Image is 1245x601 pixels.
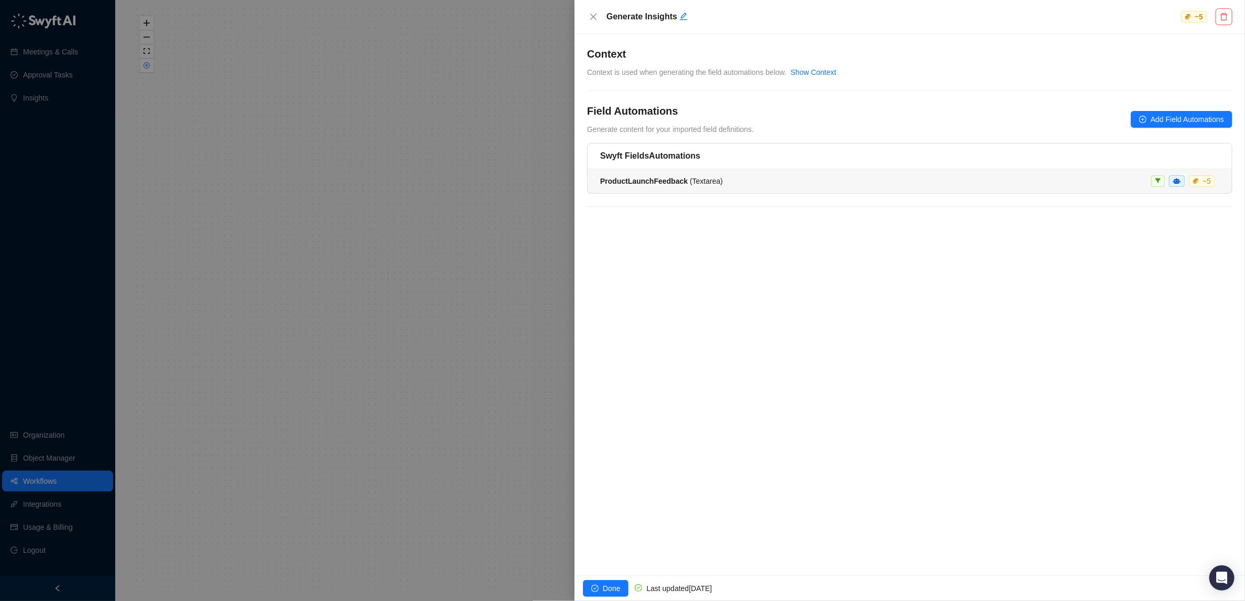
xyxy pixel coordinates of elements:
button: Done [583,580,629,597]
button: Edit [679,10,688,23]
h4: Field Automations [587,104,754,118]
span: check-circle [591,585,599,592]
span: delete [1220,13,1228,21]
span: plus-circle [1139,116,1147,123]
a: Show Context [791,68,836,76]
span: Context is used when generating the field automations below. [587,68,787,76]
div: ~ 5 [1200,176,1213,186]
span: edit [679,12,688,20]
span: close [589,13,598,21]
span: ( Textarea ) [600,177,723,185]
span: Add Field Automations [1151,114,1224,125]
div: Open Intercom Messenger [1209,565,1235,591]
span: Generate content for your imported field definitions. [587,125,754,133]
span: Last updated [DATE] [646,584,712,593]
h4: Context [587,47,1232,61]
span: check-circle [635,584,642,592]
span: Done [603,583,620,594]
strong: ProductLaunchFeedback [600,177,688,185]
button: Close [587,10,600,23]
button: Add Field Automations [1131,111,1232,128]
h5: Swyft Fields Automations [600,150,1219,162]
div: ~ 5 [1193,12,1205,22]
h5: Generate Insights [607,10,1178,23]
